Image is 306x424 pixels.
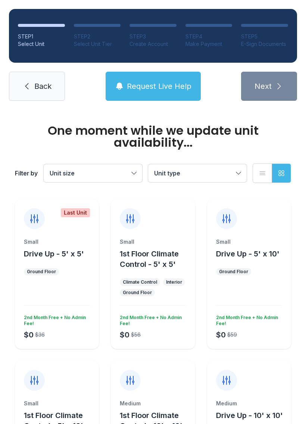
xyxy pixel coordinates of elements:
div: $0 [24,330,34,340]
div: Small [24,400,90,407]
div: Filter by [15,169,38,178]
div: Ground Floor [123,290,152,296]
span: Drive Up - 5' x 5' [24,249,84,258]
div: Climate Control [123,279,157,285]
div: STEP 1 [18,33,65,40]
div: STEP 3 [129,33,177,40]
div: One moment while we update unit availability... [15,125,291,149]
span: Unit type [154,169,180,177]
span: 1st Floor Climate Control - 5' x 5' [120,249,179,269]
div: Medium [120,400,186,407]
div: Small [216,238,282,246]
div: Small [24,238,90,246]
div: STEP 2 [74,33,121,40]
div: Small [120,238,186,246]
div: Ground Floor [27,269,56,275]
button: Unit size [44,164,142,182]
span: Drive Up - 10' x 10' [216,411,283,420]
button: 1st Floor Climate Control - 5' x 5' [120,249,192,269]
div: $0 [120,330,129,340]
div: $59 [227,331,237,339]
div: $0 [216,330,226,340]
div: 2nd Month Free + No Admin Fee! [213,312,282,327]
span: Back [34,81,51,91]
div: STEP 5 [241,33,288,40]
button: Drive Up - 5' x 10' [216,249,280,259]
button: Drive Up - 5' x 5' [24,249,84,259]
div: Create Account [129,40,177,48]
div: Select Unit [18,40,65,48]
span: Next [255,81,272,91]
div: Select Unit Tier [74,40,121,48]
div: Interior [166,279,182,285]
span: Request Live Help [127,81,191,91]
button: Drive Up - 10' x 10' [216,410,283,421]
span: Unit size [50,169,75,177]
span: Drive Up - 5' x 10' [216,249,280,258]
div: Medium [216,400,282,407]
div: Ground Floor [219,269,248,275]
div: STEP 4 [185,33,232,40]
div: Last Unit [61,208,90,217]
button: Unit type [148,164,247,182]
div: $56 [131,331,141,339]
div: 2nd Month Free + No Admin Fee! [117,312,186,327]
div: Make Payment [185,40,232,48]
div: E-Sign Documents [241,40,288,48]
div: $36 [35,331,45,339]
div: 2nd Month Free + No Admin Fee! [21,312,90,327]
